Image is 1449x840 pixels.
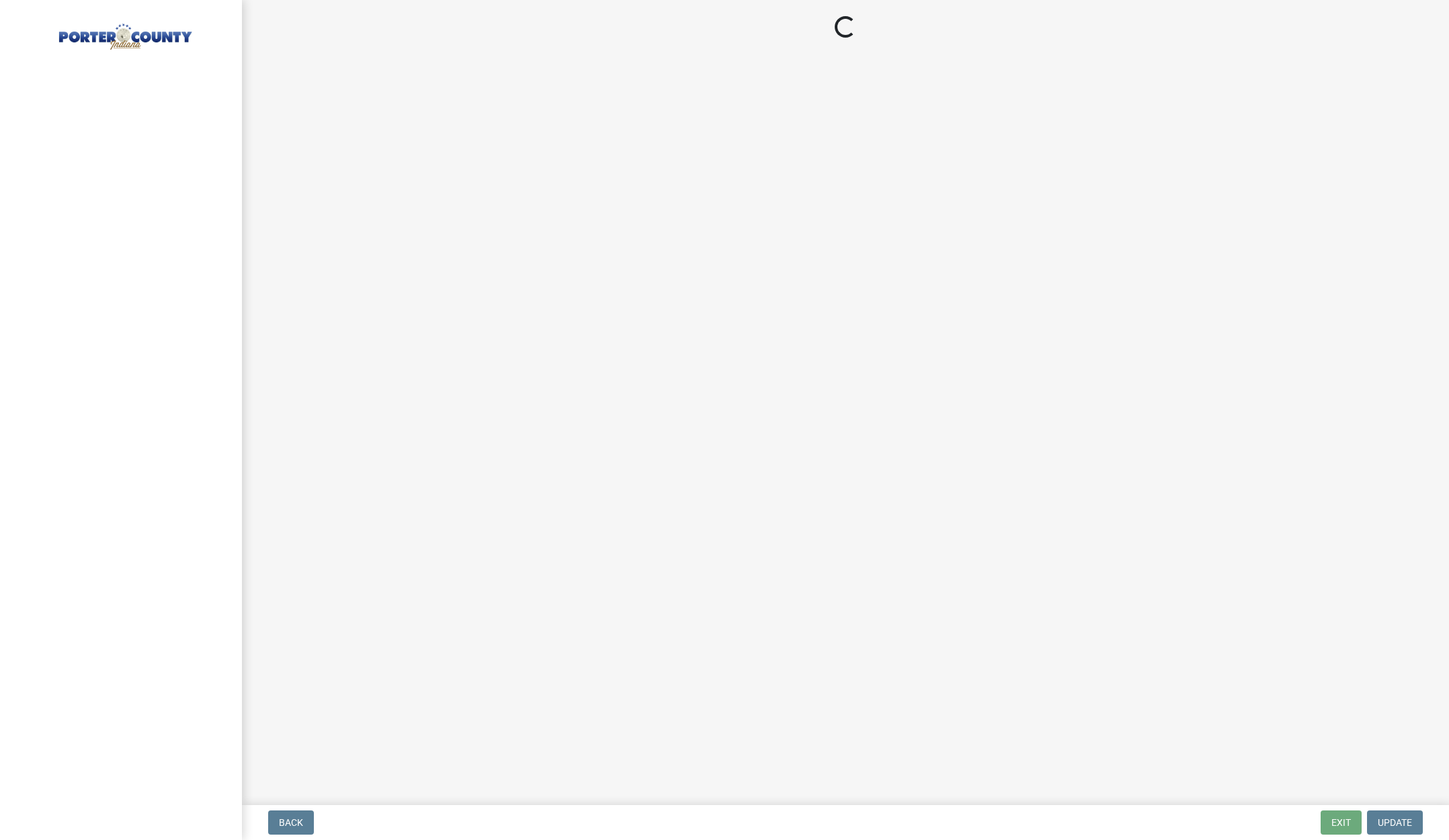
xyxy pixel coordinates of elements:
[1321,810,1362,835] button: Exit
[1378,817,1412,828] span: Update
[279,817,303,828] span: Back
[1367,810,1423,835] button: Update
[268,810,314,835] button: Back
[27,14,220,52] img: Porter County, Indiana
